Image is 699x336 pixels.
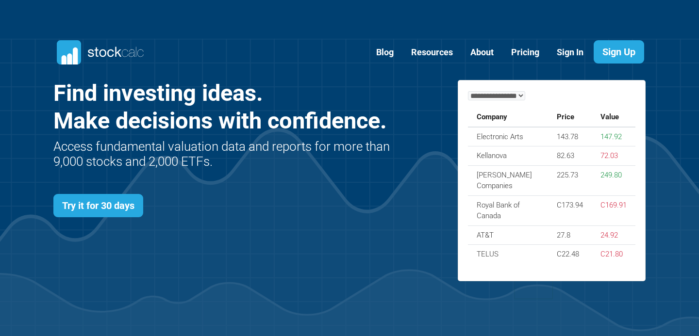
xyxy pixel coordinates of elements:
a: Sign In [549,41,591,64]
td: 24.92 [592,225,635,245]
td: 143.78 [548,127,592,146]
td: Electronic Arts [468,127,548,146]
td: 249.80 [592,165,635,195]
td: C169.91 [592,195,635,225]
td: C21.80 [592,245,635,264]
th: Price [548,108,592,127]
td: C22.48 [548,245,592,264]
td: 82.63 [548,146,592,166]
h2: Access fundamental valuation data and reports for more than 9,000 stocks and 2,000 ETFs. [53,139,393,169]
a: Try it for 30 days [53,194,143,217]
a: Sign Up [594,40,644,64]
th: Company [468,108,548,127]
td: 147.92 [592,127,635,146]
td: Royal Bank of Canada [468,195,548,225]
td: TELUS [468,245,548,264]
a: About [463,41,501,64]
td: 225.73 [548,165,592,195]
a: Resources [404,41,460,64]
td: 27.8 [548,225,592,245]
th: Value [592,108,635,127]
td: AT&T [468,225,548,245]
td: C173.94 [548,195,592,225]
a: Blog [369,41,401,64]
h1: Find investing ideas. Make decisions with confidence. [53,80,393,134]
td: 72.03 [592,146,635,166]
a: Pricing [504,41,547,64]
td: [PERSON_NAME] Companies [468,165,548,195]
td: Kellanova [468,146,548,166]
